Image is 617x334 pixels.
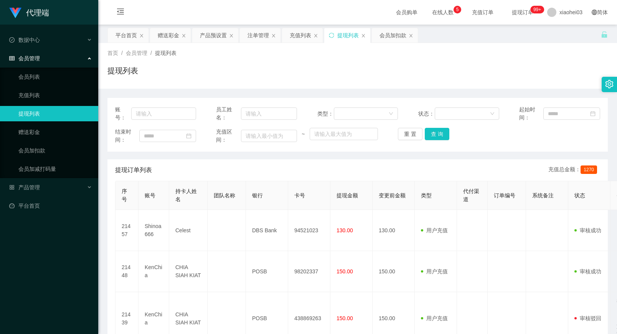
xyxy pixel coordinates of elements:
h1: 代理端 [26,0,49,25]
td: 21448 [115,251,139,292]
span: 审核成功 [574,268,601,274]
i: 图标: setting [605,80,614,88]
i: 图标: global [592,10,597,15]
div: 提现列表 [337,28,359,43]
input: 请输入 [131,107,196,120]
i: 图标: close [181,33,186,38]
td: CHIA SIAH KIAT [169,251,208,292]
span: 提现订单 [508,10,537,15]
span: 审核成功 [574,227,601,233]
i: 图标: sync [329,33,334,38]
i: 图标: down [389,111,393,117]
i: 图标: appstore-o [9,185,15,190]
span: 产品管理 [9,184,40,190]
span: 起始时间： [519,106,543,122]
td: DBS Bank [246,210,288,251]
div: 产品预设置 [200,28,227,43]
span: 在线人数 [428,10,457,15]
input: 请输入 [241,107,297,120]
input: 请输入最大值为 [310,128,378,140]
span: / [150,50,152,56]
span: / [121,50,123,56]
span: 状态 [574,192,585,198]
span: 系统备注 [532,192,554,198]
sup: 5 [454,6,461,13]
i: 图标: unlock [601,31,608,38]
span: 序号 [122,188,127,202]
button: 重 置 [398,128,422,140]
div: 注单管理 [247,28,269,43]
i: 图标: menu-fold [107,0,134,25]
i: 图标: calendar [590,111,596,116]
i: 图标: close [229,33,234,38]
span: 审核驳回 [574,315,601,321]
span: 用户充值 [421,315,448,321]
a: 提现列表 [18,106,92,121]
td: Shinoa666 [139,210,169,251]
span: 首页 [107,50,118,56]
i: 图标: close [313,33,318,38]
p: 5 [456,6,459,13]
span: 提现订单列表 [115,165,152,175]
span: 团队名称 [214,192,235,198]
td: Celest [169,210,208,251]
span: 充值订单 [468,10,497,15]
td: 130.00 [373,210,415,251]
a: 图标: dashboard平台首页 [9,198,92,213]
span: 账号 [145,192,155,198]
span: 用户充值 [421,227,448,233]
img: logo.9652507e.png [9,8,21,18]
span: 账号： [115,106,131,122]
span: 用户充值 [421,268,448,274]
button: 查 询 [425,128,449,140]
span: 持卡人姓名 [175,188,197,202]
span: 提现列表 [155,50,177,56]
span: 状态： [418,110,435,118]
span: ~ [297,130,310,138]
td: 94521023 [288,210,330,251]
span: 结束时间： [115,128,139,144]
span: 会员管理 [9,55,40,61]
div: 充值列表 [290,28,311,43]
div: 充值总金额： [548,165,600,175]
i: 图标: check-circle-o [9,37,15,43]
span: 150.00 [337,315,353,321]
span: 150.00 [337,268,353,274]
td: 21457 [115,210,139,251]
a: 会员加减打码量 [18,161,92,177]
span: 1270 [581,165,597,174]
div: 平台首页 [115,28,137,43]
span: 130.00 [337,227,353,233]
i: 图标: close [409,33,413,38]
span: 银行 [252,192,263,198]
span: 订单编号 [494,192,515,198]
span: 变更前金额 [379,192,406,198]
span: 提现金额 [337,192,358,198]
a: 代理端 [9,9,49,15]
span: 员工姓名： [216,106,241,122]
span: 代付渠道 [463,188,479,202]
span: 卡号 [294,192,305,198]
a: 充值列表 [18,88,92,103]
i: 图标: close [139,33,144,38]
div: 赠送彩金 [158,28,179,43]
sup: 1111 [530,6,544,13]
span: 会员管理 [126,50,147,56]
i: 图标: calendar [186,133,191,139]
td: KenChia [139,251,169,292]
span: 充值区间： [216,128,241,144]
td: 150.00 [373,251,415,292]
a: 赠送彩金 [18,124,92,140]
span: 数据中心 [9,37,40,43]
td: 98202337 [288,251,330,292]
i: 图标: table [9,56,15,61]
i: 图标: close [361,33,366,38]
span: 类型： [317,110,334,118]
span: 类型 [421,192,432,198]
h1: 提现列表 [107,65,138,76]
input: 请输入最小值为 [241,130,297,142]
div: 会员加扣款 [379,28,406,43]
td: POSB [246,251,288,292]
i: 图标: close [271,33,276,38]
a: 会员列表 [18,69,92,84]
